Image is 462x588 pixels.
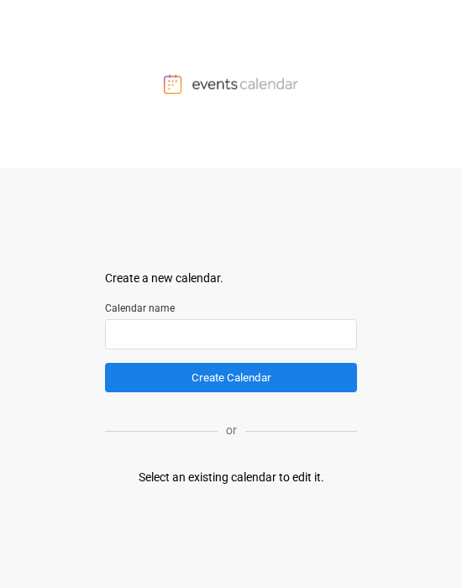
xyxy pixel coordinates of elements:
label: Calendar name [105,301,357,316]
div: Create a new calendar. [105,270,357,287]
button: Create Calendar [105,363,357,392]
p: or [218,422,245,439]
img: Events Calendar [164,74,298,94]
div: Select an existing calendar to edit it. [139,469,324,486]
